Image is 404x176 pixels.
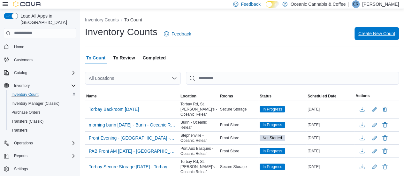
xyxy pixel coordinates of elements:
[1,42,79,51] button: Home
[180,133,217,143] span: Stephenville - Oceanic Releaf
[86,120,178,130] button: morning burin [DATE] - Burin - Oceanic Releaf
[258,92,306,100] button: Status
[89,164,175,170] span: Torbay Secure Storage [DATE] - Torbay Rd, [GEOGRAPHIC_DATA][PERSON_NAME] - Oceanic Releaf
[260,106,285,112] span: In Progress
[263,164,282,170] span: In Progress
[161,27,194,40] a: Feedback
[89,148,175,154] span: PAB Front AM [DATE] - [GEOGRAPHIC_DATA] - Oceanic Releaf - Recount - Recount
[9,100,62,107] a: Inventory Manager (Classic)
[9,91,76,98] span: Inventory Count
[1,164,79,173] button: Settings
[14,166,28,172] span: Settings
[1,151,79,160] button: Reports
[219,134,258,142] div: Front Store
[381,147,389,155] button: Delete
[1,55,79,65] button: Customers
[355,93,370,98] span: Actions
[9,109,43,116] a: Purchase Orders
[11,101,59,106] span: Inventory Manager (Classic)
[11,82,32,89] button: Inventory
[6,90,79,99] button: Inventory Count
[241,1,260,7] span: Feedback
[86,104,141,114] button: Torbay Backroom [DATE]
[124,17,142,22] button: To Count
[172,76,177,81] button: Open list of options
[371,133,378,143] button: Edit count details
[9,118,46,125] a: Transfers (Classic)
[6,117,79,126] button: Transfers (Classic)
[371,162,378,172] button: Edit count details
[11,56,35,64] a: Customers
[9,118,76,125] span: Transfers (Classic)
[11,119,43,124] span: Transfers (Classic)
[371,120,378,130] button: Edit count details
[14,153,27,158] span: Reports
[9,126,30,134] a: Transfers
[381,134,389,142] button: Delete
[371,146,378,156] button: Edit count details
[1,139,79,148] button: Operations
[14,83,30,88] span: Inventory
[11,110,41,115] span: Purchase Orders
[14,44,24,50] span: Home
[381,121,389,129] button: Delete
[11,56,76,64] span: Customers
[306,105,354,113] div: [DATE]
[260,135,285,141] span: Not Started
[18,13,76,26] span: Load All Apps in [GEOGRAPHIC_DATA]
[306,134,354,142] div: [DATE]
[381,105,389,113] button: Delete
[86,94,97,99] span: Name
[14,141,33,146] span: Operations
[291,0,346,8] p: Oceanic Cannabis & Coffee
[86,146,178,156] button: PAB Front AM [DATE] - [GEOGRAPHIC_DATA] - Oceanic Releaf - Recount - Recount
[14,70,27,75] span: Catalog
[85,17,399,24] nav: An example of EuiBreadcrumbs
[180,159,217,174] span: Torbay Rd, St. [PERSON_NAME]'s - Oceanic Releaf
[308,94,336,99] span: Scheduled Date
[14,57,33,63] span: Customers
[9,109,76,116] span: Purchase Orders
[186,72,399,85] input: This is a search bar. After typing your query, hit enter to filter the results lower in the page.
[11,139,35,147] button: Operations
[1,81,79,90] button: Inventory
[180,146,217,156] span: Port Aux Basques - Oceanic Releaf
[9,91,41,98] a: Inventory Count
[220,94,233,99] span: Rooms
[306,121,354,129] div: [DATE]
[113,51,135,64] span: To Review
[260,94,271,99] span: Status
[13,1,42,7] img: Cova
[11,139,76,147] span: Operations
[180,102,217,117] span: Torbay Rd, St. [PERSON_NAME]'s - Oceanic Releaf
[11,69,30,77] button: Catalog
[11,82,76,89] span: Inventory
[86,162,178,172] button: Torbay Secure Storage [DATE] - Torbay Rd, [GEOGRAPHIC_DATA][PERSON_NAME] - Oceanic Releaf
[11,165,30,173] a: Settings
[179,92,219,100] button: Location
[354,27,399,40] button: Create New Count
[260,122,285,128] span: In Progress
[6,99,79,108] button: Inventory Manager (Classic)
[180,120,217,130] span: Burin - Oceanic Releaf
[362,0,399,8] p: [PERSON_NAME]
[352,0,360,8] div: Emma Rouzes
[11,69,76,77] span: Catalog
[1,68,79,77] button: Catalog
[86,133,178,143] button: Front Evening - [GEOGRAPHIC_DATA] - Oceanic Relief - [GEOGRAPHIC_DATA] - [GEOGRAPHIC_DATA] Releaf...
[180,94,196,99] span: Location
[219,105,258,113] div: Secure Storage
[6,108,79,117] button: Purchase Orders
[9,100,76,107] span: Inventory Manager (Classic)
[348,0,349,8] p: |
[219,147,258,155] div: Front Store
[263,106,282,112] span: In Progress
[11,92,39,97] span: Inventory Count
[143,51,166,64] span: Completed
[306,163,354,171] div: [DATE]
[306,147,354,155] div: [DATE]
[219,163,258,171] div: Secure Storage
[263,135,282,141] span: Not Started
[85,26,157,38] h1: Inventory Counts
[260,164,285,170] span: In Progress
